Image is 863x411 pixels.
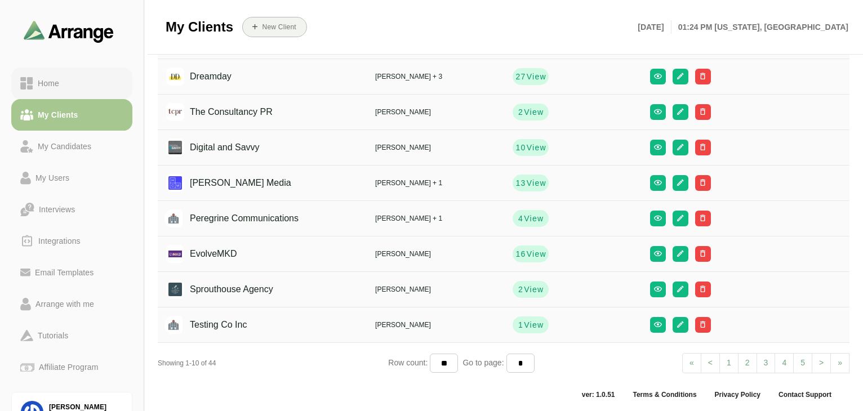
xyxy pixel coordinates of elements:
[515,248,526,260] strong: 16
[164,209,183,227] img: placeholder logo
[375,320,499,330] div: [PERSON_NAME]
[518,284,523,295] strong: 2
[513,210,549,227] button: 4View
[172,314,247,336] div: Testing Co Inc
[513,245,549,262] button: 16View
[515,177,526,189] strong: 13
[830,353,849,373] a: Next
[11,351,132,383] a: Affiliate Program
[166,139,184,157] img: 1631367050045.jpg
[166,174,184,192] img: hannah_cranston_media_logo.jpg
[11,288,132,320] a: Arrange with me
[172,101,273,123] div: The Consultancy PR
[34,360,103,374] div: Affiliate Program
[458,358,506,367] span: Go to page:
[172,243,237,265] div: EvolveMKD
[375,284,499,294] div: [PERSON_NAME]
[812,353,831,373] a: Next
[838,358,842,367] span: »
[11,162,132,194] a: My Users
[34,203,79,216] div: Interviews
[33,108,82,122] div: My Clients
[31,297,99,311] div: Arrange with me
[11,131,132,162] a: My Candidates
[261,23,296,31] b: New Client
[33,140,96,153] div: My Candidates
[375,142,499,153] div: [PERSON_NAME]
[33,329,73,342] div: Tutorials
[515,142,526,153] strong: 10
[757,353,776,373] a: 3
[242,17,307,37] button: New Client
[513,175,549,191] button: 13View
[518,106,523,118] strong: 2
[526,142,546,153] span: View
[513,281,549,298] button: 2View
[513,316,549,333] button: 1View
[513,68,549,85] button: 27View
[11,99,132,131] a: My Clients
[523,284,544,295] span: View
[388,358,430,367] span: Row count:
[11,257,132,288] a: Email Templates
[624,390,705,399] a: Terms & Conditions
[375,72,499,82] div: [PERSON_NAME] + 3
[769,390,840,399] a: Contact Support
[513,139,549,156] button: 10View
[172,172,291,194] div: [PERSON_NAME] Media
[375,213,499,224] div: [PERSON_NAME] + 1
[11,68,132,99] a: Home
[166,280,184,298] img: sprouthouseagency_logo.jpg
[819,358,824,367] span: >
[166,103,184,121] img: tcpr.jpeg
[671,20,848,34] p: 01:24 PM [US_STATE], [GEOGRAPHIC_DATA]
[375,249,499,259] div: [PERSON_NAME]
[34,234,85,248] div: Integrations
[638,20,671,34] p: [DATE]
[172,208,299,229] div: Peregrine Communications
[793,353,812,373] a: 5
[515,71,526,82] strong: 27
[526,248,546,260] span: View
[172,137,260,158] div: Digital and Savvy
[523,213,544,224] span: View
[24,20,114,42] img: arrangeai-name-small-logo.4d2b8aee.svg
[172,66,232,87] div: Dreamday
[526,71,546,82] span: View
[523,319,544,330] span: View
[518,213,523,224] strong: 4
[775,353,794,373] a: 4
[30,266,98,279] div: Email Templates
[375,107,499,117] div: [PERSON_NAME]
[166,19,233,35] span: My Clients
[375,178,499,188] div: [PERSON_NAME] + 1
[738,353,757,373] a: 2
[518,319,523,330] strong: 1
[523,106,544,118] span: View
[166,68,184,86] img: dreamdayla_logo.jpg
[158,358,388,368] div: Showing 1-10 of 44
[33,77,64,90] div: Home
[11,320,132,351] a: Tutorials
[526,177,546,189] span: View
[31,171,74,185] div: My Users
[573,390,624,399] span: ver: 1.0.51
[164,316,183,334] img: placeholder logo
[172,279,273,300] div: Sprouthouse Agency
[166,245,184,263] img: evolvemkd-logo.jpg
[11,225,132,257] a: Integrations
[513,104,549,120] button: 2View
[706,390,769,399] a: Privacy Policy
[11,194,132,225] a: Interviews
